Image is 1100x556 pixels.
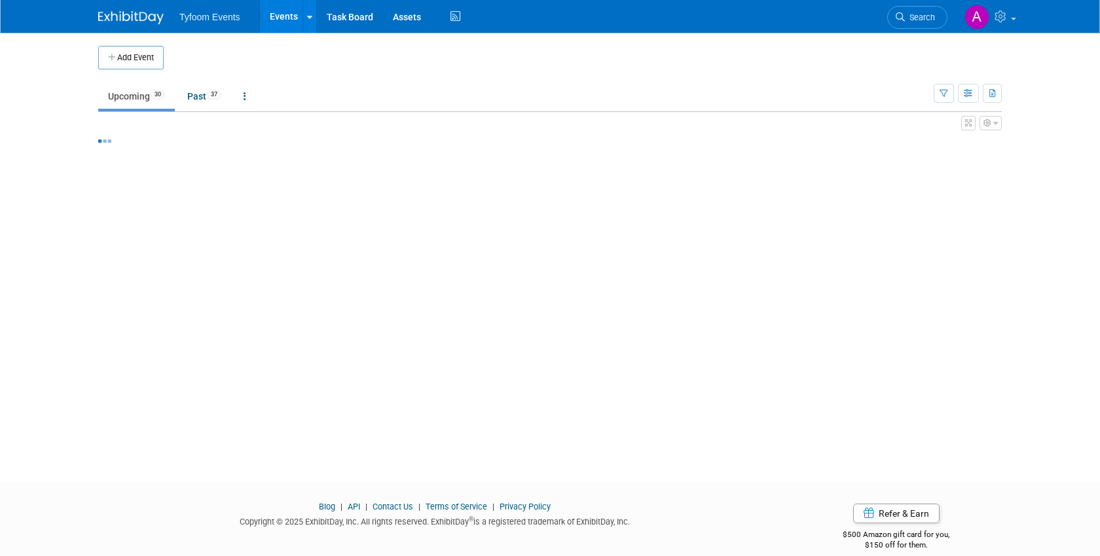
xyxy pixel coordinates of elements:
div: $150 off for them. [791,540,1002,551]
span: | [489,502,498,511]
a: Past37 [177,84,231,109]
a: Blog [319,502,335,511]
a: Upcoming30 [98,84,175,109]
span: Tyfoom Events [179,12,240,22]
div: $500 Amazon gift card for you, [791,521,1002,551]
span: | [337,502,346,511]
span: Search [905,12,935,22]
a: Contact Us [373,502,413,511]
div: Copyright © 2025 ExhibitDay, Inc. All rights reserved. ExhibitDay is a registered trademark of Ex... [98,513,771,528]
span: | [415,502,424,511]
a: Terms of Service [426,502,487,511]
a: Search [887,6,947,29]
img: ExhibitDay [98,11,164,24]
img: Angie Nichols [964,5,989,29]
span: 37 [207,90,221,100]
img: loading... [98,139,111,143]
button: Add Event [98,46,164,69]
span: | [362,502,371,511]
a: API [348,502,360,511]
sup: ® [469,515,473,523]
a: Privacy Policy [500,502,551,511]
span: 30 [151,90,165,100]
a: Refer & Earn [853,504,940,523]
